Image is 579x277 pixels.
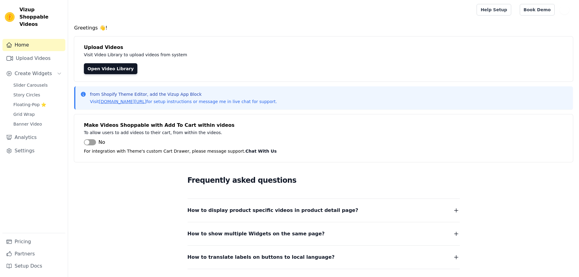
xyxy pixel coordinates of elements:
p: For integration with Theme's custom Cart Drawer, please message support. [84,147,563,155]
span: How to translate labels on buttons to local language? [188,253,335,261]
a: Book Demo [520,4,555,16]
a: Slider Carousels [10,81,65,89]
button: No [84,139,105,146]
button: How to show multiple Widgets on the same page? [188,230,460,238]
p: Visit for setup instructions or message me in live chat for support. [90,99,277,105]
a: Analytics [2,131,65,144]
span: No [98,139,105,146]
a: Setup Docs [2,260,65,272]
button: How to display product specific videos in product detail page? [188,206,460,215]
button: How to translate labels on buttons to local language? [188,253,460,261]
h4: Upload Videos [84,44,563,51]
span: Create Widgets [15,70,52,77]
a: Grid Wrap [10,110,65,119]
span: Story Circles [13,92,40,98]
a: Floating-Pop ⭐ [10,100,65,109]
span: Grid Wrap [13,111,35,117]
a: Open Video Library [84,63,137,74]
p: To allow users to add videos to their cart, from within the videos. [84,129,356,136]
button: Create Widgets [2,68,65,80]
a: Settings [2,145,65,157]
h4: Make Videos Shoppable with Add To Cart within videos [84,122,563,129]
a: Help Setup [477,4,511,16]
a: Home [2,39,65,51]
span: Banner Video [13,121,42,127]
img: Vizup [5,12,15,22]
span: Floating-Pop ⭐ [13,102,46,108]
a: Upload Videos [2,52,65,64]
span: How to show multiple Widgets on the same page? [188,230,325,238]
a: [DOMAIN_NAME][URL] [99,99,146,104]
a: Partners [2,248,65,260]
h2: Frequently asked questions [188,174,460,186]
a: Pricing [2,236,65,248]
button: Chat With Us [246,147,277,155]
span: Slider Carousels [13,82,48,88]
a: Banner Video [10,120,65,128]
span: Vizup Shoppable Videos [19,6,63,28]
p: from Shopify Theme Editor, add the Vizup App Block [90,91,277,97]
a: Story Circles [10,91,65,99]
h4: Greetings 👋! [74,24,573,32]
p: Visit Video Library to upload videos from system [84,51,356,58]
span: How to display product specific videos in product detail page? [188,206,358,215]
